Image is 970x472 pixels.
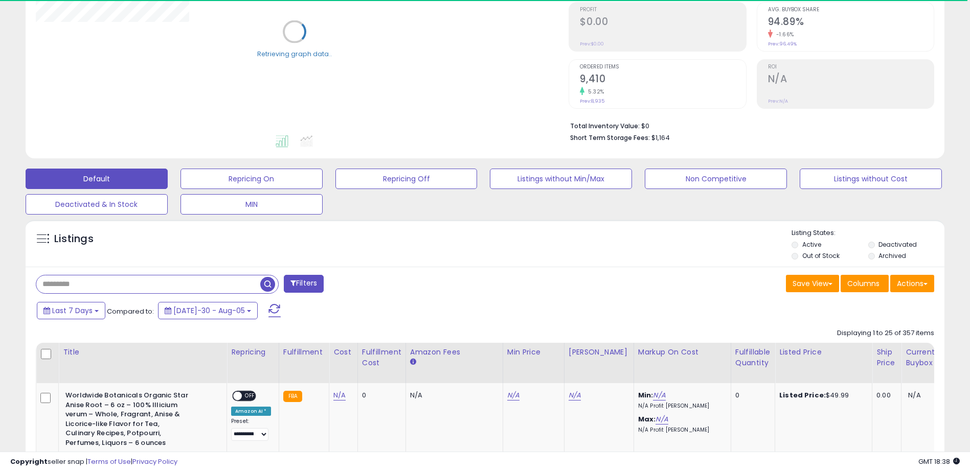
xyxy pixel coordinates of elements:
div: Retrieving graph data.. [257,49,332,58]
div: seller snap | | [10,457,177,467]
span: Avg. Buybox Share [768,7,934,13]
div: Current Buybox Price [906,347,958,368]
label: Out of Stock [802,251,840,260]
h2: 94.89% [768,16,934,30]
span: 2025-08-13 18:38 GMT [918,457,960,466]
div: [PERSON_NAME] [569,347,629,358]
p: N/A Profit [PERSON_NAME] [638,403,723,410]
div: Fulfillment [283,347,325,358]
span: Last 7 Days [52,305,93,316]
h2: 9,410 [580,73,746,87]
b: Listed Price: [779,390,826,400]
span: Ordered Items [580,64,746,70]
span: Profit [580,7,746,13]
small: Prev: 96.49% [768,41,797,47]
button: Repricing Off [335,169,478,189]
button: MIN [181,194,323,215]
h2: $0.00 [580,16,746,30]
small: Amazon Fees. [410,358,416,367]
span: N/A [908,390,920,400]
b: Short Term Storage Fees: [570,133,650,142]
div: 0 [362,391,398,400]
p: Listing States: [792,228,944,238]
button: Listings without Cost [800,169,942,189]
b: Max: [638,414,656,424]
div: 0.00 [876,391,893,400]
button: Actions [890,275,934,292]
small: Prev: 8,935 [580,98,604,104]
span: [DATE]-30 - Aug-05 [173,305,245,316]
span: ROI [768,64,934,70]
div: Title [63,347,222,358]
b: Total Inventory Value: [570,122,640,130]
button: Repricing On [181,169,323,189]
div: Amazon Fees [410,347,499,358]
small: -1.66% [773,31,794,38]
div: 0 [735,391,767,400]
p: N/A Profit [PERSON_NAME] [638,427,723,434]
button: Deactivated & In Stock [26,194,168,215]
a: N/A [569,390,581,400]
span: Columns [847,278,879,289]
label: Archived [878,251,906,260]
b: Worldwide Botanicals Organic Star Anise Root – 6 oz – 100% Illicium verum – Whole, Fragrant, Anis... [65,391,190,450]
a: Privacy Policy [132,457,177,466]
button: [DATE]-30 - Aug-05 [158,302,258,319]
span: Compared to: [107,306,154,316]
a: N/A [656,414,668,424]
div: Preset: [231,418,271,441]
small: FBA [283,391,302,402]
small: 5.32% [584,88,604,96]
div: Markup on Cost [638,347,727,358]
th: The percentage added to the cost of goods (COGS) that forms the calculator for Min & Max prices. [634,343,731,383]
div: Ship Price [876,347,897,368]
div: Amazon AI * [231,407,271,416]
div: Fulfillable Quantity [735,347,771,368]
div: $49.99 [779,391,864,400]
div: Cost [333,347,353,358]
button: Filters [284,275,324,293]
label: Deactivated [878,240,917,249]
strong: Copyright [10,457,48,466]
button: Listings without Min/Max [490,169,632,189]
div: Min Price [507,347,560,358]
small: Prev: $0.00 [580,41,604,47]
b: Min: [638,390,653,400]
button: Last 7 Days [37,302,105,319]
li: $0 [570,119,927,131]
span: OFF [242,392,258,400]
span: $1,164 [651,133,670,143]
small: Prev: N/A [768,98,788,104]
h2: N/A [768,73,934,87]
a: N/A [507,390,520,400]
a: Terms of Use [87,457,131,466]
a: N/A [333,390,346,400]
h5: Listings [54,232,94,246]
button: Default [26,169,168,189]
div: Displaying 1 to 25 of 357 items [837,328,934,338]
div: Listed Price [779,347,868,358]
div: N/A [410,391,495,400]
label: Active [802,240,821,249]
button: Save View [786,275,839,292]
button: Columns [841,275,889,292]
div: Fulfillment Cost [362,347,401,368]
a: N/A [653,390,665,400]
div: Repricing [231,347,275,358]
button: Non Competitive [645,169,787,189]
